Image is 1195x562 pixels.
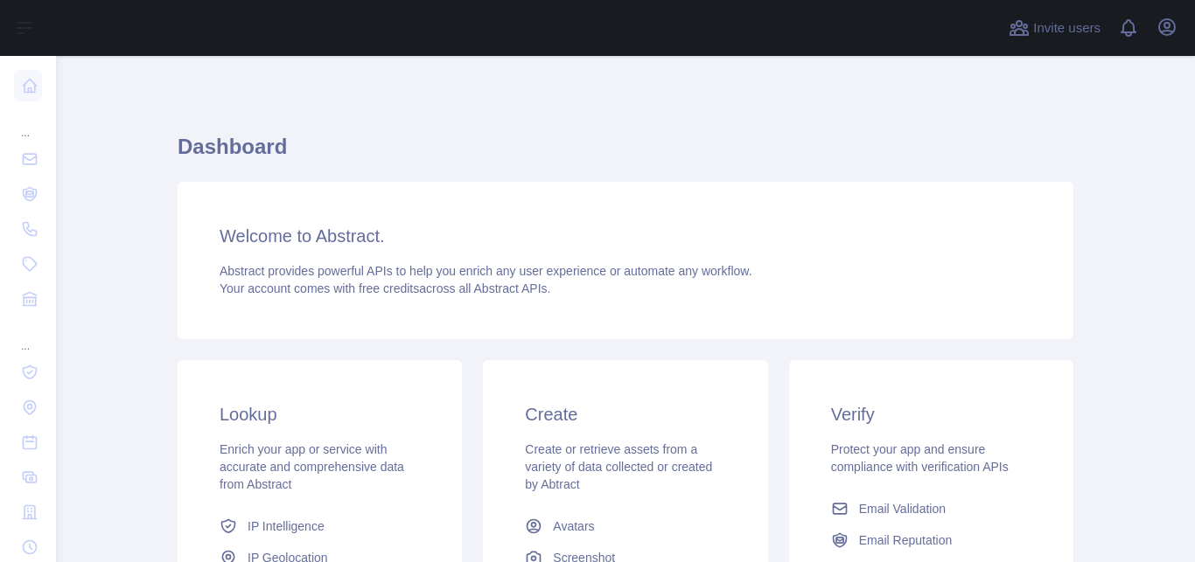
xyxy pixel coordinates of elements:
a: Email Validation [824,493,1038,524]
span: free credits [359,281,419,295]
span: Invite users [1033,18,1101,38]
a: Email Reputation [824,524,1038,556]
span: Create or retrieve assets from a variety of data collected or created by Abtract [525,442,712,491]
div: ... [14,318,42,353]
h3: Verify [831,402,1031,427]
a: Avatars [518,510,732,542]
span: Enrich your app or service with accurate and comprehensive data from Abstract [220,442,404,491]
button: Invite users [1005,14,1104,42]
span: Email Reputation [859,531,953,549]
div: ... [14,105,42,140]
span: Email Validation [859,500,946,517]
a: IP Intelligence [213,510,427,542]
span: Avatars [553,517,594,535]
span: Protect your app and ensure compliance with verification APIs [831,442,1009,474]
h3: Lookup [220,402,420,427]
span: IP Intelligence [248,517,325,535]
span: Your account comes with across all Abstract APIs. [220,281,550,295]
h1: Dashboard [178,133,1073,175]
h3: Welcome to Abstract. [220,224,1031,248]
h3: Create [525,402,725,427]
span: Abstract provides powerful APIs to help you enrich any user experience or automate any workflow. [220,264,752,278]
